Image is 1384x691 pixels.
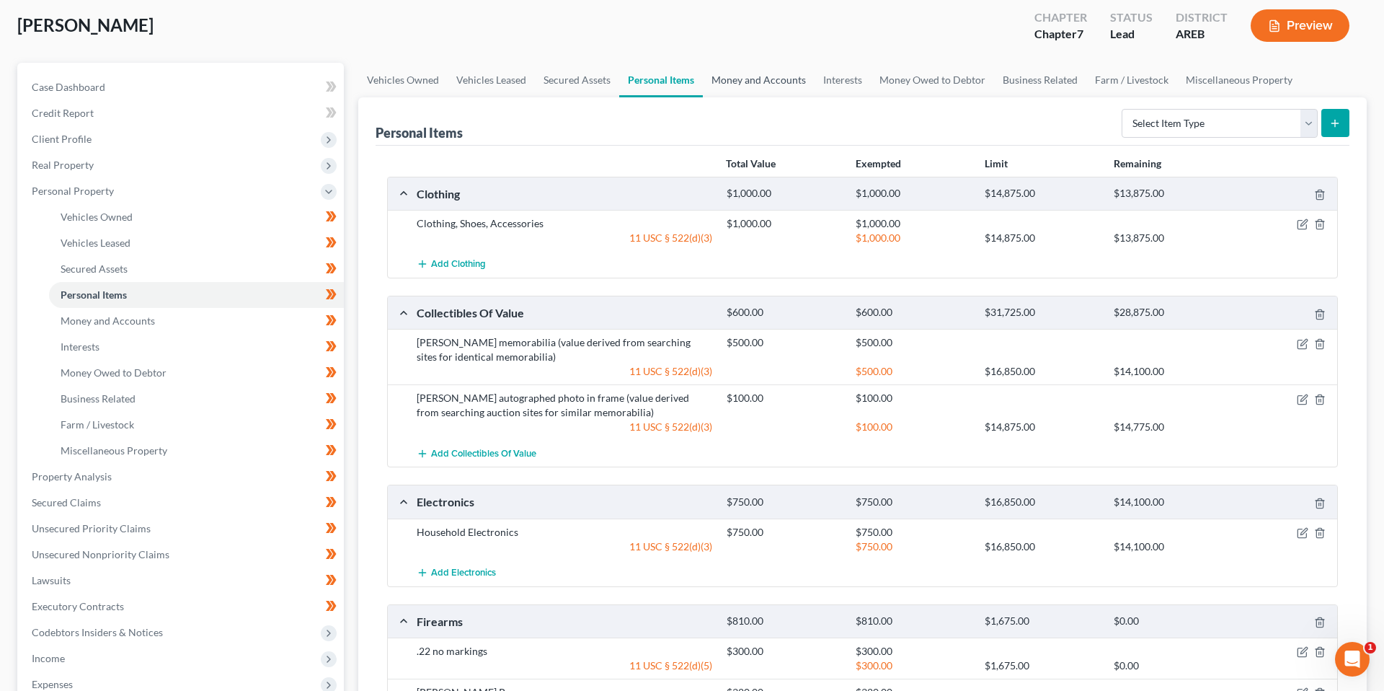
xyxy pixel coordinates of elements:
span: Add Collectibles Of Value [431,448,536,459]
div: $750.00 [719,496,848,509]
span: Vehicles Leased [61,237,130,249]
a: Unsecured Priority Claims [20,516,344,542]
a: Lawsuits [20,568,344,594]
span: Property Analysis [32,470,112,483]
div: $13,875.00 [1106,231,1236,245]
div: $100.00 [719,391,848,405]
span: Miscellaneous Property [61,444,167,457]
span: Real Property [32,159,94,171]
span: Codebtors Insiders & Notices [32,626,163,638]
div: Clothing, Shoes, Accessories [409,216,719,231]
span: Vehicles Owned [61,211,133,223]
span: Business Related [61,392,136,405]
a: Credit Report [20,100,344,126]
span: Income [32,652,65,664]
div: $31,725.00 [977,306,1106,320]
div: $14,875.00 [977,231,1106,245]
span: Interests [61,340,99,353]
div: $100.00 [848,391,977,405]
div: $1,000.00 [719,187,848,201]
div: $750.00 [848,496,977,509]
div: $14,875.00 [977,187,1106,201]
iframe: Intercom live chat [1335,642,1370,677]
div: $1,675.00 [977,615,1106,628]
span: Secured Assets [61,263,128,275]
div: Clothing [409,186,719,201]
div: Chapter [1034,26,1087,43]
div: Chapter [1034,9,1087,26]
div: $750.00 [848,525,977,540]
div: $1,000.00 [848,187,977,201]
a: Vehicles Owned [358,63,448,97]
a: Property Analysis [20,464,344,490]
a: Miscellaneous Property [1177,63,1301,97]
a: Personal Items [49,282,344,308]
div: $100.00 [848,420,977,434]
span: Personal Items [61,289,127,301]
div: $300.00 [848,644,977,659]
a: Case Dashboard [20,74,344,100]
span: Lawsuits [32,574,71,586]
div: $300.00 [848,659,977,673]
div: $300.00 [719,644,848,659]
a: Money Owed to Debtor [49,360,344,386]
a: Farm / Livestock [49,412,344,438]
div: $500.00 [719,335,848,350]
div: Lead [1110,26,1153,43]
span: [PERSON_NAME] [17,14,154,35]
strong: Exempted [856,157,901,170]
span: Credit Report [32,107,94,119]
a: Secured Assets [535,63,619,97]
a: Money and Accounts [703,63,815,97]
span: Money and Accounts [61,314,155,327]
a: Interests [49,334,344,360]
div: $750.00 [848,540,977,554]
div: 11 USC § 522(d)(3) [409,540,719,554]
div: AREB [1176,26,1228,43]
a: Miscellaneous Property [49,438,344,464]
div: 11 USC § 522(d)(3) [409,420,719,434]
div: $16,850.00 [977,496,1106,509]
a: Farm / Livestock [1086,63,1177,97]
div: $13,875.00 [1106,187,1236,201]
div: [PERSON_NAME] autographed photo in frame (value derived from searching auction sites for similar ... [409,391,719,420]
div: $28,875.00 [1106,306,1236,320]
strong: Total Value [726,157,776,170]
a: Business Related [994,63,1086,97]
button: Add Collectibles Of Value [417,440,536,467]
div: 11 USC § 522(d)(3) [409,364,719,379]
span: Executory Contracts [32,600,124,612]
span: Unsecured Priority Claims [32,522,151,534]
span: Expenses [32,678,73,690]
button: Preview [1251,9,1349,42]
a: Vehicles Leased [448,63,535,97]
a: Interests [815,63,871,97]
div: $14,875.00 [977,420,1106,434]
span: Case Dashboard [32,81,105,93]
div: Personal Items [376,124,463,141]
a: Secured Claims [20,490,344,516]
a: Money Owed to Debtor [871,63,994,97]
span: Money Owed to Debtor [61,366,167,379]
div: $1,000.00 [848,231,977,245]
div: [PERSON_NAME] memorabilia (value derived from searching sites for identical memorabilia) [409,335,719,364]
div: $14,100.00 [1106,540,1236,554]
strong: Remaining [1114,157,1161,170]
a: Vehicles Owned [49,204,344,230]
div: $14,775.00 [1106,420,1236,434]
div: $14,100.00 [1106,364,1236,379]
span: Secured Claims [32,496,101,509]
a: Vehicles Leased [49,230,344,256]
div: $1,000.00 [719,216,848,231]
span: Unsecured Nonpriority Claims [32,548,169,560]
div: $500.00 [848,335,977,350]
a: Money and Accounts [49,308,344,334]
div: Electronics [409,494,719,509]
div: Collectibles Of Value [409,305,719,320]
div: $1,675.00 [977,659,1106,673]
span: 1 [1365,642,1376,653]
span: Farm / Livestock [61,418,134,431]
a: Unsecured Nonpriority Claims [20,542,344,568]
div: Status [1110,9,1153,26]
div: Household Electronics [409,525,719,540]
